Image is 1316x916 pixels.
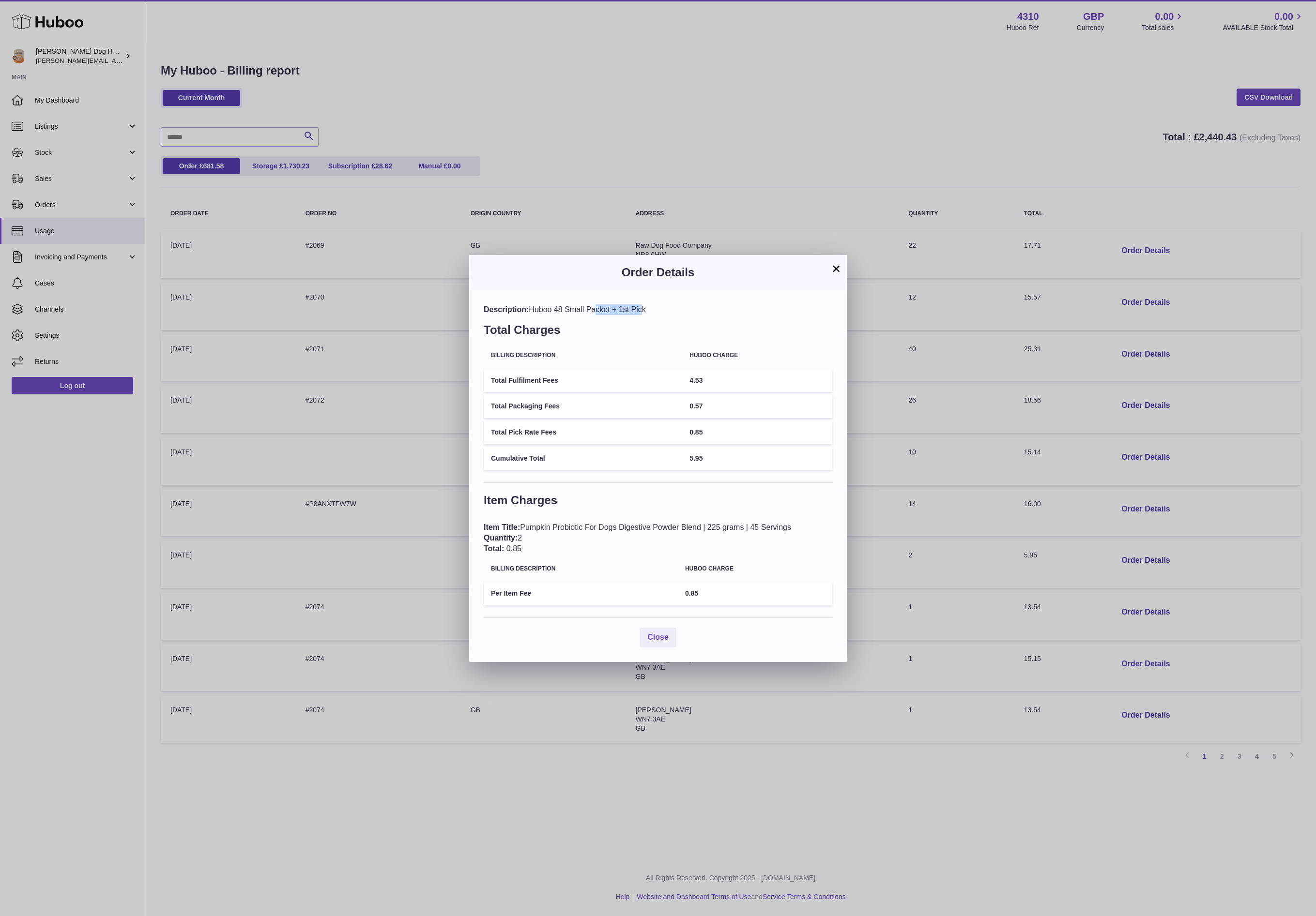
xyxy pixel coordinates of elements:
span: 0.57 [689,402,703,410]
th: Huboo charge [682,345,832,366]
button: Close [640,628,676,647]
h3: Order Details [484,265,832,280]
span: 0.85 [689,428,703,436]
span: 0.85 [506,544,521,553]
h3: Item Charges [484,493,832,513]
span: Description: [484,305,529,314]
span: 0.85 [685,589,698,597]
th: Billing Description [484,345,682,366]
span: 4.53 [689,376,703,384]
span: 5.95 [689,454,703,462]
td: Total Pick Rate Fees [484,420,682,444]
td: Total Fulfilment Fees [484,369,682,392]
th: Huboo charge [678,558,832,579]
td: Cumulative Total [484,447,682,470]
div: Huboo 48 Small Packet + 1st Pick [484,304,832,315]
span: Item Title: [484,523,520,531]
td: Total Packaging Fees [484,394,682,418]
th: Billing Description [484,558,678,579]
span: Quantity: [484,534,518,542]
td: Per Item Fee [484,582,678,605]
span: Close [647,633,669,641]
span: Total: [484,544,504,553]
div: Pumpkin Probiotic For Dogs Digestive Powder Blend | 225 grams | 45 Servings 2 [484,522,832,554]
button: × [830,263,842,274]
h3: Total Charges [484,322,832,343]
